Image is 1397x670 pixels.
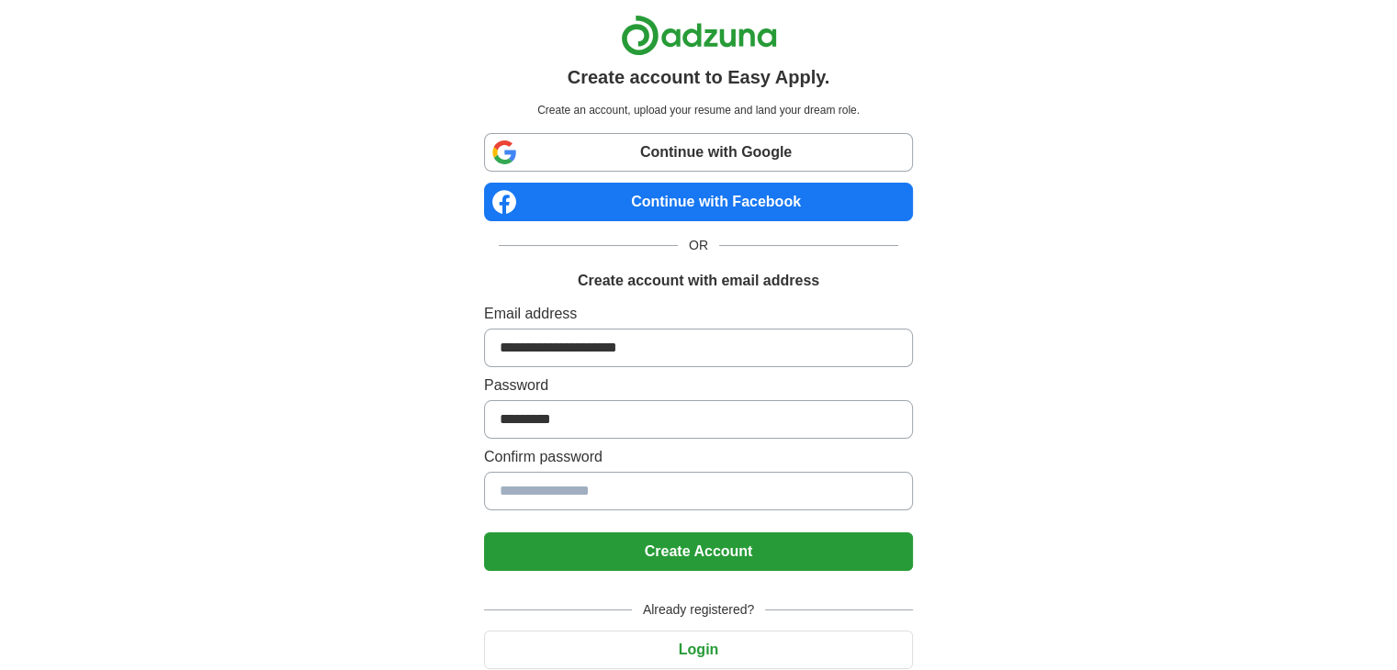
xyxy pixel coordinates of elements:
h1: Create account to Easy Apply. [568,63,830,91]
h1: Create account with email address [578,270,819,292]
p: Create an account, upload your resume and land your dream role. [488,102,909,118]
a: Continue with Facebook [484,183,913,221]
span: OR [678,236,719,255]
a: Login [484,642,913,657]
label: Password [484,374,913,396]
span: Already registered? [632,600,765,620]
a: Continue with Google [484,133,913,172]
button: Create Account [484,532,913,571]
button: Login [484,631,913,669]
label: Confirm password [484,446,913,468]
label: Email address [484,303,913,325]
img: Adzuna logo [621,15,777,56]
